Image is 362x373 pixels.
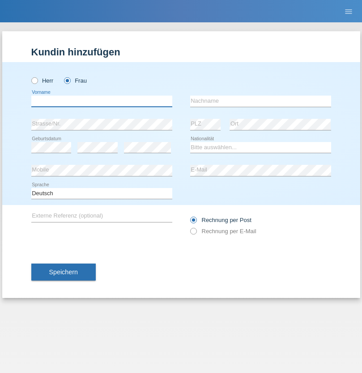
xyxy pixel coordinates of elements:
span: Speichern [49,268,78,276]
button: Speichern [31,264,96,281]
input: Herr [31,77,37,83]
label: Herr [31,77,54,84]
label: Frau [64,77,87,84]
label: Rechnung per E-Mail [190,228,256,235]
input: Rechnung per Post [190,217,196,228]
h1: Kundin hinzufügen [31,46,331,58]
input: Rechnung per E-Mail [190,228,196,239]
label: Rechnung per Post [190,217,251,223]
input: Frau [64,77,70,83]
i: menu [344,7,353,16]
a: menu [340,8,358,14]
